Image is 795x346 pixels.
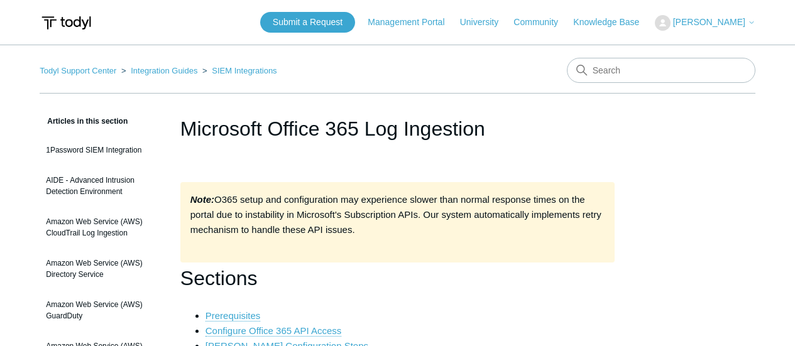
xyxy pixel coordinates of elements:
a: Submit a Request [260,12,355,33]
a: Configure Office 365 API Access [206,325,342,337]
li: Todyl Support Center [40,66,119,75]
a: AIDE - Advanced Intrusion Detection Environment [40,168,162,203]
span: Articles in this section [40,117,128,126]
li: Integration Guides [119,66,200,75]
h1: Microsoft Office 365 Log Ingestion [180,114,615,144]
a: Integration Guides [131,66,197,75]
a: Amazon Web Service (AWS) GuardDuty [40,293,162,328]
a: Management Portal [368,16,457,29]
a: Community [513,16,571,29]
h1: Sections [180,262,615,295]
a: Amazon Web Service (AWS) CloudTrail Log Ingestion [40,210,162,245]
a: 1Password SIEM Integration [40,138,162,162]
a: Knowledge Base [573,16,652,29]
button: [PERSON_NAME] [655,15,755,31]
a: Prerequisites [206,310,261,322]
span: [PERSON_NAME] [673,17,745,27]
a: University [460,16,511,29]
li: SIEM Integrations [200,66,277,75]
img: Todyl Support Center Help Center home page [40,11,93,35]
div: O365 setup and configuration may experience slower than normal response times on the portal due t... [180,182,615,262]
a: SIEM Integrations [212,66,277,75]
strong: Note: [190,194,214,205]
a: Amazon Web Service (AWS) Directory Service [40,251,162,286]
a: Todyl Support Center [40,66,116,75]
input: Search [567,58,755,83]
